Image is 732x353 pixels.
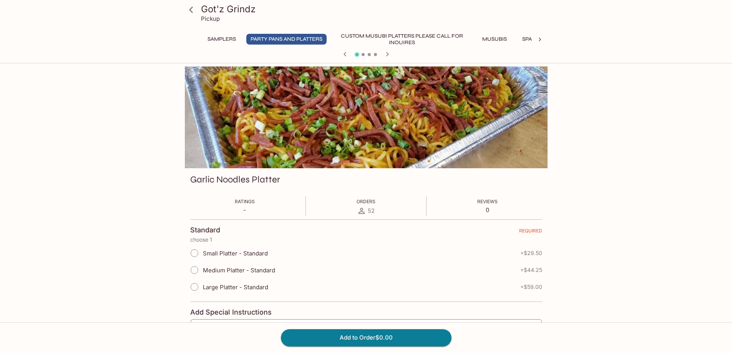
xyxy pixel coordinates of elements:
h3: Garlic Noodles Platter [190,174,280,186]
span: Medium Platter - Standard [203,267,275,274]
button: Party Pans and Platters [246,34,327,45]
span: + $59.00 [520,284,542,290]
span: REQUIRED [519,228,542,237]
span: 52 [368,207,375,214]
h4: Standard [190,226,220,234]
button: Add to Order$0.00 [281,329,451,346]
button: Spam Musubis [518,34,567,45]
p: - [235,206,255,214]
button: Musubis [477,34,512,45]
h4: Add Special Instructions [190,308,542,317]
span: + $29.50 [520,250,542,256]
p: 0 [477,206,498,214]
button: Custom Musubi Platters PLEASE CALL FOR INQUIRES [333,34,471,45]
h3: Got'z Grindz [201,3,544,15]
div: Garlic Noodles Platter [185,66,548,168]
p: Pickup [201,15,220,22]
p: choose 1 [190,237,542,243]
span: Ratings [235,199,255,204]
span: Orders [357,199,375,204]
button: Samplers [203,34,240,45]
span: Reviews [477,199,498,204]
span: Large Platter - Standard [203,283,268,291]
span: + $44.25 [520,267,542,273]
span: Small Platter - Standard [203,250,268,257]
